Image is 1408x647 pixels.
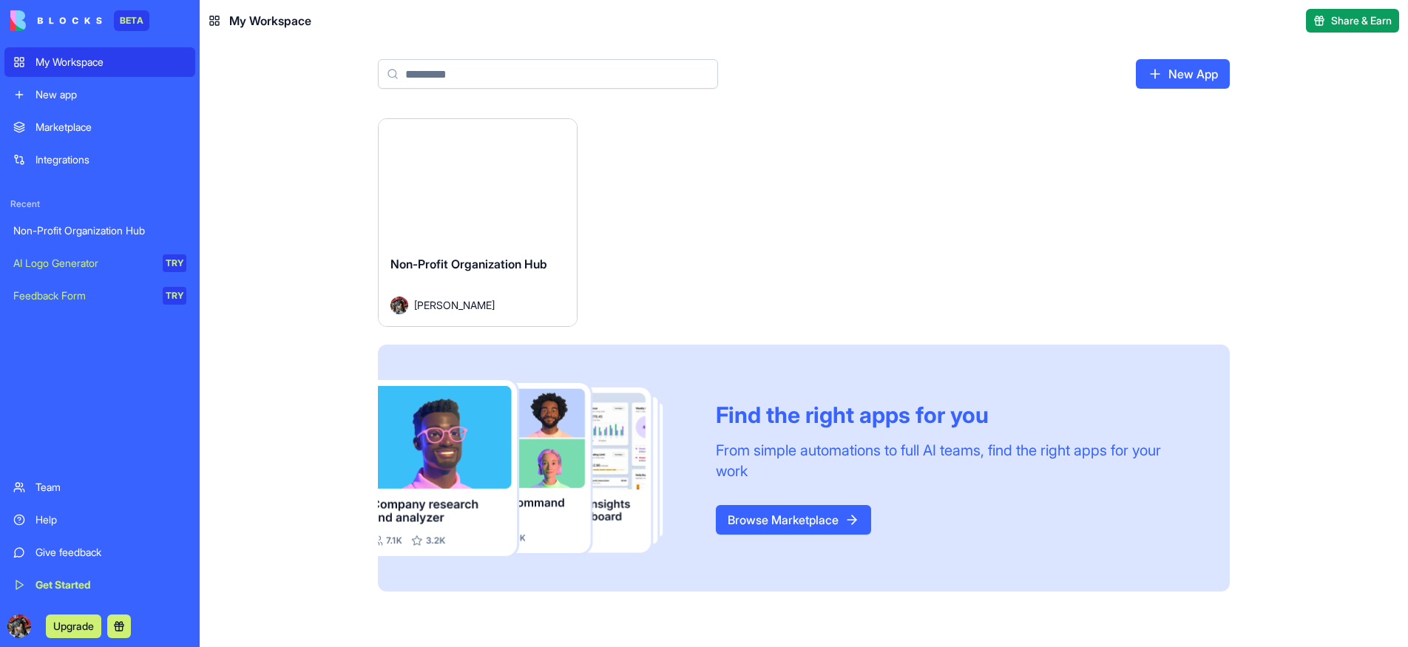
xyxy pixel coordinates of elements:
[46,618,101,633] a: Upgrade
[4,47,195,77] a: My Workspace
[35,545,186,560] div: Give feedback
[7,614,31,638] img: ACg8ocJUIPClWj4kTx_1nfphl2qWAPh6ybu2Sg3SFxg2UqO99-NFAeifpQ=s96-c
[35,480,186,495] div: Team
[13,256,152,271] div: AI Logo Generator
[4,198,195,210] span: Recent
[163,287,186,305] div: TRY
[390,297,408,314] img: Avatar
[46,614,101,638] button: Upgrade
[35,87,186,102] div: New app
[414,297,495,313] span: [PERSON_NAME]
[35,152,186,167] div: Integrations
[10,10,149,31] a: BETA
[4,145,195,175] a: Integrations
[35,512,186,527] div: Help
[229,12,311,30] span: My Workspace
[4,112,195,142] a: Marketplace
[716,440,1194,481] div: From simple automations to full AI teams, find the right apps for your work
[13,223,186,238] div: Non-Profit Organization Hub
[1331,13,1392,28] span: Share & Earn
[4,80,195,109] a: New app
[4,570,195,600] a: Get Started
[35,55,186,70] div: My Workspace
[4,538,195,567] a: Give feedback
[10,10,102,31] img: logo
[378,380,692,557] img: Frame_181_egmpey.png
[4,505,195,535] a: Help
[4,281,195,311] a: Feedback FormTRY
[1306,9,1399,33] button: Share & Earn
[4,216,195,245] a: Non-Profit Organization Hub
[716,402,1194,428] div: Find the right apps for you
[1136,59,1230,89] a: New App
[163,254,186,272] div: TRY
[378,118,578,327] a: Non-Profit Organization HubAvatar[PERSON_NAME]
[114,10,149,31] div: BETA
[13,288,152,303] div: Feedback Form
[35,120,186,135] div: Marketplace
[716,505,871,535] a: Browse Marketplace
[390,257,547,271] span: Non-Profit Organization Hub
[4,248,195,278] a: AI Logo GeneratorTRY
[4,472,195,502] a: Team
[35,577,186,592] div: Get Started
